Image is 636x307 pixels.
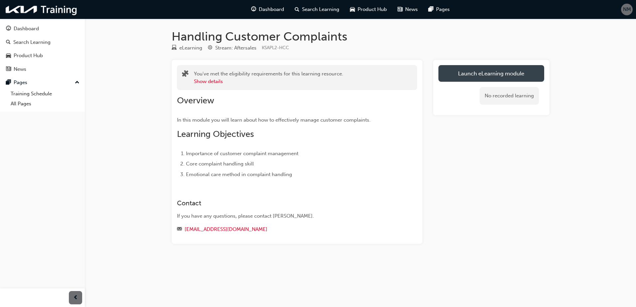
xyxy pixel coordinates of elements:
span: prev-icon [73,294,78,302]
span: In this module you will learn about how to effectively manage customer complaints. [177,117,371,123]
div: No recorded learning [480,87,539,105]
img: kia-training [3,3,80,16]
button: Pages [3,76,82,89]
a: Dashboard [3,23,82,35]
span: email-icon [177,227,182,233]
button: NM [621,4,633,15]
a: [EMAIL_ADDRESS][DOMAIN_NAME] [185,226,267,232]
div: Pages [14,79,27,86]
a: Training Schedule [8,89,82,99]
button: Show details [194,78,223,85]
span: learningResourceType_ELEARNING-icon [172,45,177,51]
span: news-icon [6,66,11,72]
a: News [3,63,82,75]
div: Type [172,44,202,52]
span: car-icon [6,53,11,59]
span: Dashboard [259,6,284,13]
a: news-iconNews [392,3,423,16]
a: Launch eLearning module [438,65,544,82]
span: Search Learning [302,6,339,13]
button: DashboardSearch LearningProduct HubNews [3,21,82,76]
div: Product Hub [14,52,43,59]
span: Importance of customer complaint management [186,151,298,156]
span: Product Hub [358,6,387,13]
div: Dashboard [14,25,39,33]
a: pages-iconPages [423,3,455,16]
span: Overview [177,95,214,106]
span: car-icon [350,5,355,14]
span: NM [623,6,631,13]
a: car-iconProduct Hub [345,3,392,16]
span: Pages [436,6,450,13]
div: News [14,65,26,73]
span: search-icon [295,5,299,14]
span: Emotional care method in complaint handling [186,171,292,177]
a: Product Hub [3,50,82,62]
a: guage-iconDashboard [246,3,289,16]
span: search-icon [6,40,11,46]
a: All Pages [8,99,82,109]
h1: Handling Customer Complaints [172,29,550,44]
div: You've met the eligibility requirements for this learning resource. [194,70,343,85]
span: Learning resource code [262,45,289,51]
div: Email [177,225,393,234]
span: Core complaint handling skill [186,161,254,167]
a: search-iconSearch Learning [289,3,345,16]
div: eLearning [179,44,202,52]
div: Stream: Aftersales [215,44,256,52]
div: Search Learning [13,39,51,46]
span: pages-icon [428,5,433,14]
span: guage-icon [251,5,256,14]
span: News [405,6,418,13]
span: up-icon [75,78,79,87]
span: news-icon [397,5,402,14]
span: guage-icon [6,26,11,32]
div: If you have any questions, please contact [PERSON_NAME]. [177,212,393,220]
span: Learning Objectives [177,129,254,139]
a: Search Learning [3,36,82,49]
h3: Contact [177,199,393,207]
span: puzzle-icon [182,71,189,78]
div: Stream [208,44,256,52]
span: pages-icon [6,80,11,86]
span: target-icon [208,45,213,51]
